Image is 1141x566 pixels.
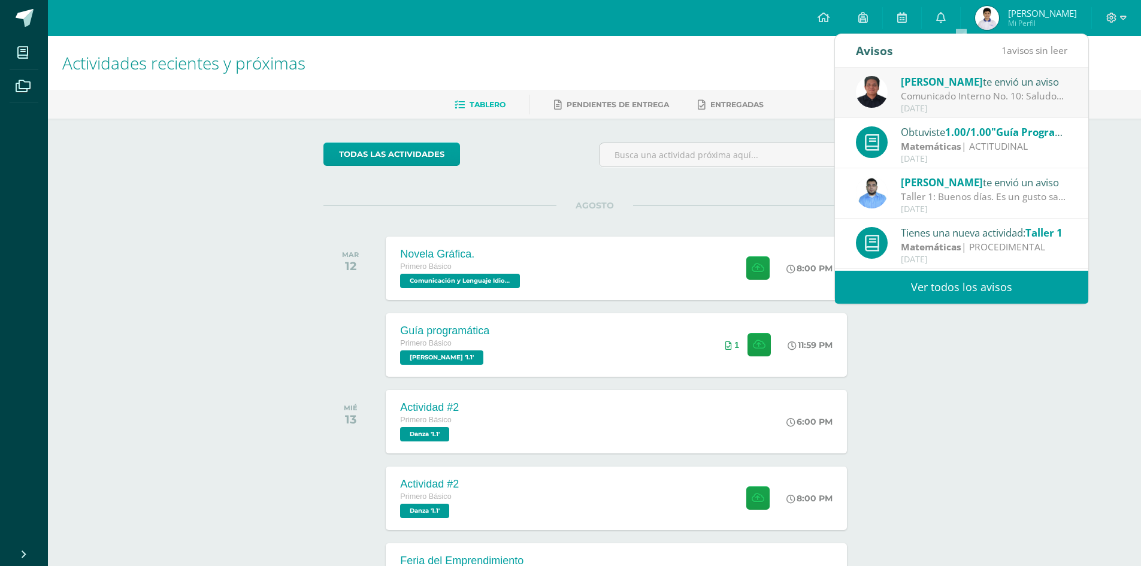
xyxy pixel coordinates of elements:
div: Tienes una nueva actividad: [901,225,1067,240]
span: Mi Perfil [1008,18,1077,28]
span: "Guía Programática" [991,125,1094,139]
span: PEREL '1.1' [400,350,483,365]
span: Primero Básico [400,339,451,347]
div: te envió un aviso [901,74,1067,89]
a: Entregadas [698,95,764,114]
div: te envió un aviso [901,174,1067,190]
span: [PERSON_NAME] [901,75,983,89]
span: Primero Básico [400,416,451,424]
span: Comunicación y Lenguaje Idioma Español '1.1' [400,274,520,288]
div: 11:59 PM [788,340,833,350]
span: Primero Básico [400,262,451,271]
div: | ACTITUDINAL [901,140,1067,153]
span: 1.00/1.00 [945,125,991,139]
strong: Matemáticas [901,140,961,153]
a: Pendientes de entrega [554,95,669,114]
span: [PERSON_NAME] [901,175,983,189]
div: Obtuviste en [901,124,1067,140]
img: eff8bfa388aef6dbf44d967f8e9a2edc.png [856,76,888,108]
div: 8:00 PM [786,493,833,504]
span: Tablero [470,100,506,109]
div: MIÉ [344,404,358,412]
span: Taller 1 [1025,226,1063,240]
div: [DATE] [901,104,1067,114]
a: todas las Actividades [323,143,460,166]
div: 12 [342,259,359,273]
div: 6:00 PM [786,416,833,427]
a: Ver todos los avisos [835,271,1088,304]
span: 1 [1001,44,1007,57]
div: [DATE] [901,154,1067,164]
div: Comunicado Interno No. 10: Saludos Cordiales, Por este medio se hace notificación electrónica del... [901,89,1067,103]
div: [DATE] [901,204,1067,214]
div: Guía programática [400,325,489,337]
div: [DATE] [901,255,1067,265]
a: Tablero [455,95,506,114]
span: Actividades recientes y próximas [62,52,305,74]
span: Primero Básico [400,492,451,501]
div: 13 [344,412,358,426]
div: Archivos entregados [725,340,739,350]
div: Taller 1: Buenos días. Es un gusto saludarles. Se ha subido a la plataforma el primer taller de l... [901,190,1067,204]
div: | PROCEDIMENTAL [901,240,1067,254]
div: Novela Gráfica. [400,248,523,261]
span: Danza '1.1' [400,427,449,441]
span: Entregadas [710,100,764,109]
strong: Matemáticas [901,240,961,253]
div: Actividad #2 [400,478,459,491]
div: Actividad #2 [400,401,459,414]
img: 074080cf5bc733bfb543c5917e2dee20.png [975,6,999,30]
span: 1 [734,340,739,350]
div: Avisos [856,34,893,67]
img: 54ea75c2c4af8710d6093b43030d56ea.png [856,177,888,208]
div: 8:00 PM [786,263,833,274]
span: AGOSTO [556,200,633,211]
span: avisos sin leer [1001,44,1067,57]
div: MAR [342,250,359,259]
span: Pendientes de entrega [567,100,669,109]
input: Busca una actividad próxima aquí... [600,143,865,167]
span: Danza '1.1' [400,504,449,518]
span: [PERSON_NAME] [1008,7,1077,19]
